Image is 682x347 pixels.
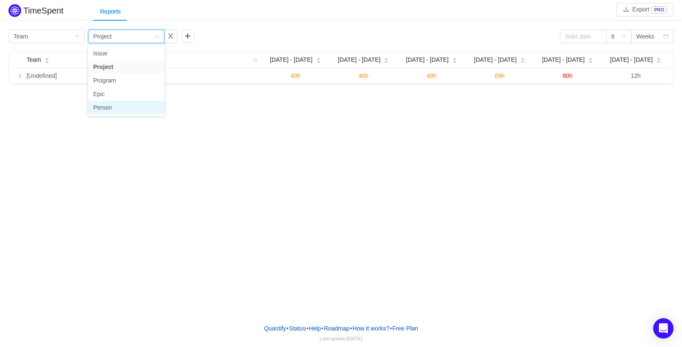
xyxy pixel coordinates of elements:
[322,325,324,332] span: •
[8,4,21,17] img: Quantify logo
[88,74,164,87] li: Program
[88,47,164,60] li: Issue
[588,56,593,62] div: Sort
[663,34,668,40] i: icon: calendar
[23,6,64,15] h2: TimeSpent
[93,2,128,21] div: Reports
[611,30,615,43] div: 6
[495,72,505,79] span: 69h
[588,57,593,59] i: icon: caret-up
[631,72,640,79] span: 12h
[352,322,390,335] button: How it works?
[653,318,674,339] div: Open Intercom Messenger
[320,336,363,341] span: Last update:
[427,72,436,79] span: 40h
[14,30,28,43] div: Team
[88,60,164,74] li: Project
[93,30,112,43] div: Project
[452,56,457,62] div: Sort
[18,74,22,78] i: icon: right
[390,325,392,332] span: •
[44,56,50,62] div: Sort
[308,322,322,335] a: Help
[306,325,308,332] span: •
[250,52,261,68] i: icon: search
[181,30,194,43] button: icon: plus
[588,60,593,62] i: icon: caret-down
[636,30,654,43] div: Weeks
[154,34,159,40] i: icon: down
[384,60,389,62] i: icon: caret-down
[520,57,525,59] i: icon: caret-up
[616,3,674,17] button: icon: downloadExportPRO
[520,56,525,62] div: Sort
[406,55,449,64] span: [DATE] - [DATE]
[316,56,321,62] div: Sort
[88,87,164,101] li: Epic
[263,322,286,335] a: Quantify
[288,322,306,335] a: Status
[164,30,177,43] button: icon: close
[656,57,661,59] i: icon: caret-up
[27,55,41,64] span: Team
[656,60,661,62] i: icon: caret-down
[560,30,607,43] input: Start date
[542,55,585,64] span: [DATE] - [DATE]
[656,56,661,62] div: Sort
[384,57,389,59] i: icon: caret-up
[610,55,653,64] span: [DATE] - [DATE]
[621,34,627,40] i: icon: down
[75,34,80,40] i: icon: down
[44,60,49,62] i: icon: caret-down
[392,322,419,335] button: Free Plan
[316,60,321,62] i: icon: caret-down
[316,57,321,59] i: icon: caret-up
[520,60,525,62] i: icon: caret-down
[452,57,457,59] i: icon: caret-up
[347,336,363,341] span: [DATE]
[452,60,457,62] i: icon: caret-down
[384,56,389,62] div: Sort
[338,55,381,64] span: [DATE] - [DATE]
[563,72,572,79] span: 80h
[23,68,261,84] td: [Undefined]
[291,72,300,79] span: 40h
[350,325,352,332] span: •
[270,55,313,64] span: [DATE] - [DATE]
[358,72,368,79] span: 40h
[88,101,164,114] li: Person
[474,55,517,64] span: [DATE] - [DATE]
[286,325,288,332] span: •
[324,322,350,335] a: Roadmap
[44,57,49,59] i: icon: caret-up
